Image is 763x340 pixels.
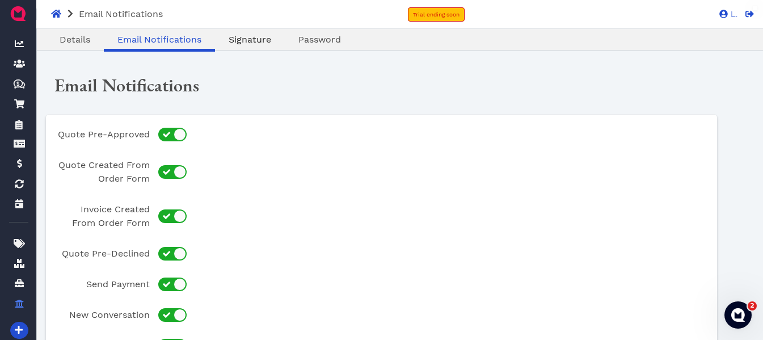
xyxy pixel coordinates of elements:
span: 2 [748,301,757,310]
span: Email Notifications [117,34,201,45]
a: Password [285,33,355,47]
a: Trial ending soon [408,7,465,22]
span: Invoice Created From Order Form [72,204,150,228]
a: L. [714,9,737,19]
span: New Conversation [69,309,150,320]
span: Email Notifications [54,73,199,97]
span: Quote Created From Order Form [58,159,150,184]
span: Quote Pre-Declined [62,248,150,259]
span: Signature [229,34,271,45]
span: Details [60,34,90,45]
span: Quote Pre-Approved [58,129,150,140]
span: L. [728,10,737,19]
span: Trial ending soon [413,11,460,18]
span: Email Notifications [79,9,163,19]
img: QuoteM_icon_flat.png [9,5,27,23]
a: Email Notifications [104,33,215,47]
a: Details [46,33,104,47]
span: Send Payment [86,279,150,289]
iframe: Intercom live chat [724,301,752,329]
a: Signature [215,33,285,47]
tspan: $ [16,81,20,86]
span: Password [298,34,341,45]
